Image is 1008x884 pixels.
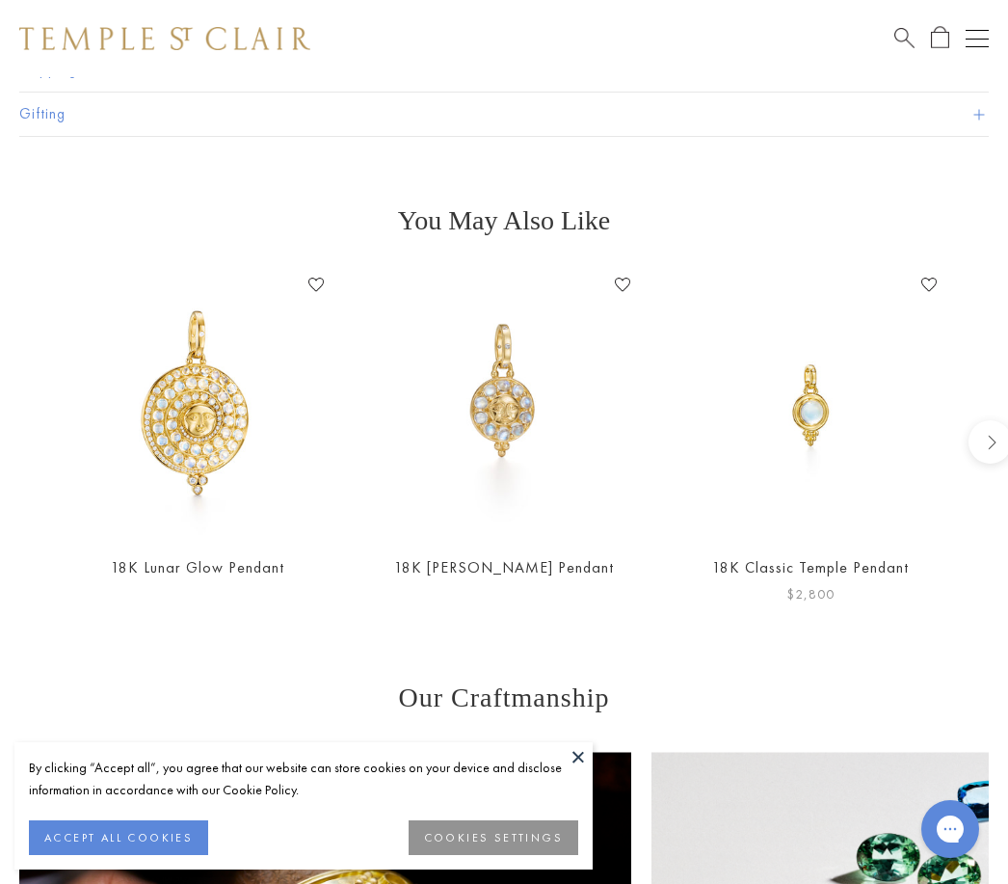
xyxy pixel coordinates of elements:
[29,820,208,855] button: ACCEPT ALL COOKIES
[19,27,310,50] img: Temple St. Clair
[409,820,578,855] button: COOKIES SETTINGS
[370,270,638,538] a: P34861-LUNAHABMP34861-LUNAHABM
[370,270,638,538] img: P34861-LUNAHABM
[894,26,915,50] a: Search
[676,270,944,538] img: 18K Classic Temple Pendant
[912,793,989,865] iframe: Gorgias live chat messenger
[19,683,989,713] h3: Our Craftmanship
[64,270,332,538] img: 18K Lunar Glow Pendant
[712,557,909,577] a: 18K Classic Temple Pendant
[394,557,614,577] a: 18K [PERSON_NAME] Pendant
[111,557,284,577] a: 18K Lunar Glow Pendant
[29,757,578,801] div: By clicking “Accept all”, you agree that our website can store cookies on your device and disclos...
[48,205,960,236] h3: You May Also Like
[19,93,989,136] button: Gifting
[676,270,944,538] a: 18K Classic Temple Pendant18K Classic Temple Pendant
[786,583,835,605] span: $2,800
[64,270,332,538] a: 18K Lunar Glow Pendant18K Lunar Glow Pendant
[931,26,949,50] a: Open Shopping Bag
[966,27,989,50] button: Open navigation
